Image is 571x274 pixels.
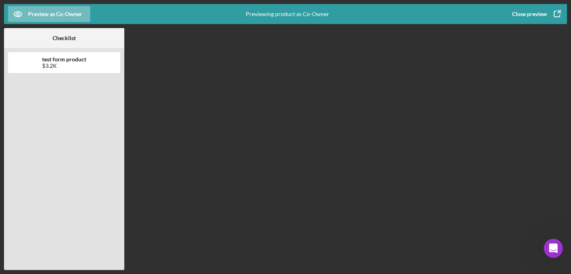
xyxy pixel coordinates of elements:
iframe: Intercom live chat [544,239,563,258]
div: $3.2K [42,63,86,69]
div: Preview as Co-Owner [28,6,82,22]
button: Close preview [504,6,567,22]
b: Checklist [53,35,76,41]
div: Close preview [512,6,547,22]
button: Preview as Co-Owner [8,6,90,22]
div: Previewing product as Co-Owner [246,4,329,24]
b: test form product [42,56,86,63]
